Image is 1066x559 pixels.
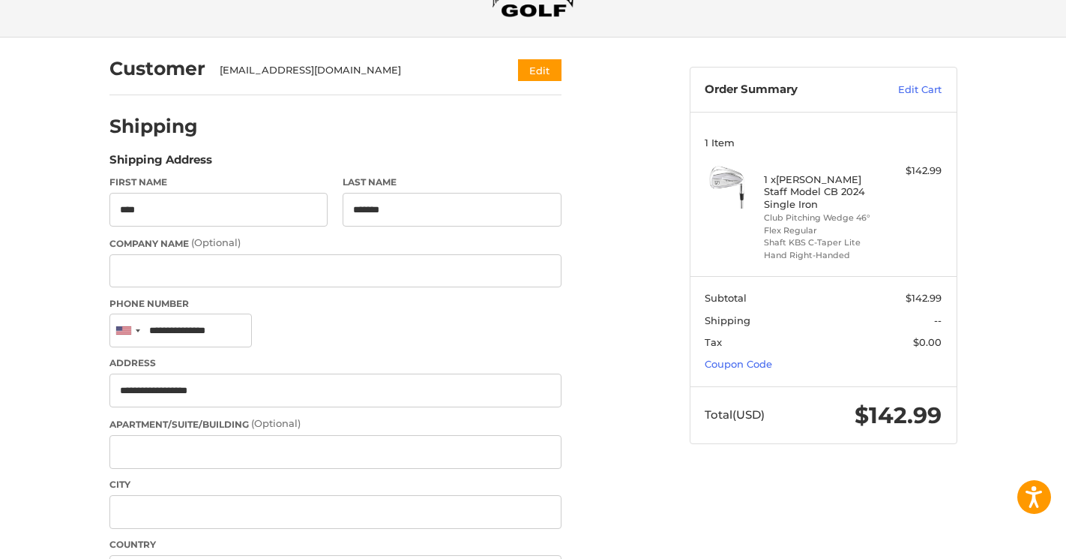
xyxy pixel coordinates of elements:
span: Shipping [705,314,750,326]
a: Edit Cart [866,83,942,98]
li: Club Pitching Wedge 46° [764,212,879,224]
label: Apartment/Suite/Building [109,416,561,431]
h2: Customer [109,57,205,80]
span: $142.99 [906,292,942,304]
li: Shaft KBS C-Taper Lite [764,236,879,249]
li: Hand Right-Handed [764,249,879,262]
h3: 1 Item [705,137,942,149]
span: Tax [705,336,722,348]
h3: Order Summary [705,83,866,98]
div: [EMAIL_ADDRESS][DOMAIN_NAME] [220,63,489,78]
button: Edit [518,59,561,81]
a: Coupon Code [705,358,772,370]
label: First Name [109,176,328,189]
div: United States: +1 [110,314,145,347]
h2: Shipping [109,115,198,138]
label: Address [109,356,561,370]
iframe: Google Customer Reviews [942,518,1066,559]
small: (Optional) [191,236,241,248]
div: $142.99 [882,164,942,179]
li: Flex Regular [764,224,879,237]
legend: Shipping Address [109,152,212,176]
label: Last Name [343,176,561,189]
span: $142.99 [855,401,942,429]
label: Company Name [109,236,561,251]
h4: 1 x [PERSON_NAME] Staff Model CB 2024 Single Iron [764,173,879,210]
small: (Optional) [251,417,301,429]
span: Total (USD) [705,407,765,422]
label: Phone Number [109,297,561,311]
label: City [109,478,561,491]
label: Country [109,538,561,551]
span: -- [934,314,942,326]
span: $0.00 [913,336,942,348]
span: Subtotal [705,292,747,304]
